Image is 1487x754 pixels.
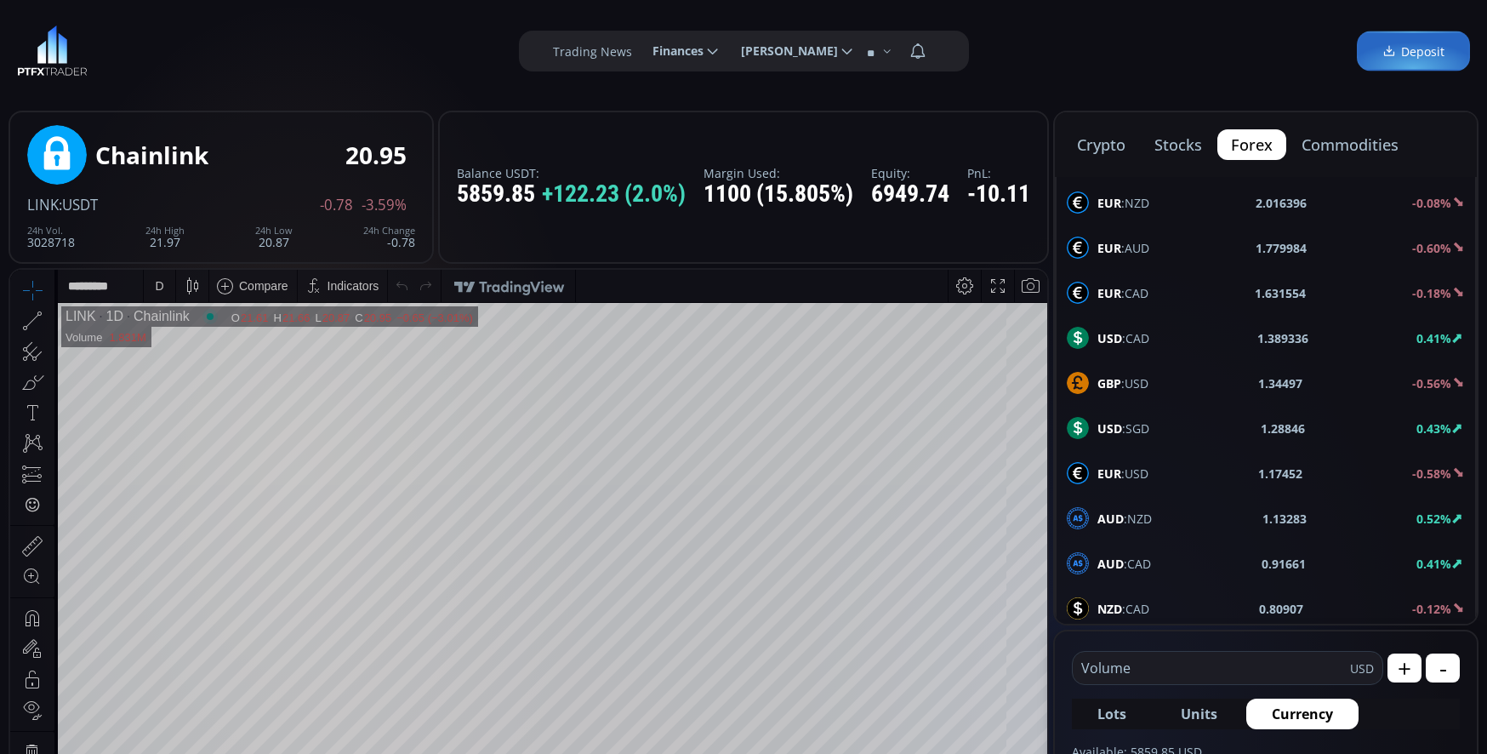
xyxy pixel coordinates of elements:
div: 20.87 [312,42,340,54]
b: EUR [1097,195,1121,211]
b: 1.34497 [1258,374,1302,392]
span: Currency [1272,704,1333,724]
label: Equity: [871,167,949,180]
b: EUR [1097,285,1121,301]
div: LINK [55,39,86,54]
div: H [264,42,272,54]
b: -0.18% [1412,285,1451,301]
b: 1.631554 [1255,284,1306,302]
b: 1.17452 [1258,465,1302,483]
b: 2.016396 [1256,194,1307,212]
label: PnL: [967,167,1030,180]
b: -0.58% [1412,466,1451,482]
div: -10.11 [967,181,1030,208]
b: 1.779984 [1256,239,1307,257]
div: Chainlink [113,39,179,54]
b: 1.28846 [1261,420,1305,437]
span: [PERSON_NAME] [729,34,838,68]
div: 20.95 [345,142,407,169]
span: :CAD [1097,329,1149,347]
div: 1100 (15.805%) [704,181,853,208]
div: Chainlink [95,142,208,169]
div: −0.65 (−3.01%) [386,42,463,54]
button: commodities [1288,129,1412,160]
b: 0.41% [1416,556,1451,572]
b: 0.91661 [1262,555,1306,573]
b: USD [1097,420,1122,437]
div: 1.831M [99,61,135,74]
label: Trading News [553,43,632,60]
div: O [221,42,231,54]
b: 1.13283 [1262,510,1307,528]
b: GBP [1097,375,1121,391]
span: :CAD [1097,555,1151,573]
span: :NZD [1097,194,1149,212]
label: Margin Used: [704,167,853,180]
a: Deposit [1357,31,1470,71]
div: 20.95 [354,42,382,54]
button: forex [1217,129,1286,160]
span: :SGD [1097,420,1149,437]
div: 3028718 [27,226,75,248]
div: 24h High [145,226,185,236]
button: - [1426,654,1460,683]
div: Hide Drawings Toolbar [39,697,47,720]
b: EUR [1097,240,1121,256]
b: 1.389336 [1257,329,1308,347]
span: -0.78 [320,197,353,213]
span: :USD [1097,465,1148,483]
div: 1D [86,39,113,54]
div: Indicators [317,9,369,23]
button: Units [1155,699,1243,729]
div: D [145,9,153,23]
b: -0.08% [1412,195,1451,211]
span: -3.59% [362,197,407,213]
div: Volume [55,61,92,74]
button: crypto [1063,129,1139,160]
span: USD [1350,660,1374,677]
b: AUD [1097,556,1124,572]
span: +122.23 (2.0%) [542,181,686,208]
div: 21.97 [145,226,185,248]
span: Finances [641,34,704,68]
b: 0.80907 [1259,600,1303,618]
div:  [15,227,29,243]
div: 5859.85 [457,181,686,208]
div: 21.61 [231,42,259,54]
span: LINK [27,195,59,214]
span: Units [1181,704,1217,724]
div: L [305,42,311,54]
span: Lots [1097,704,1126,724]
div: 24h Low [255,226,293,236]
button: + [1387,654,1421,683]
button: stocks [1141,129,1216,160]
b: NZD [1097,601,1122,617]
b: -0.60% [1412,240,1451,256]
img: LOGO [17,26,88,77]
span: :USDT [59,195,98,214]
b: -0.56% [1412,375,1451,391]
div: 20.87 [255,226,293,248]
b: AUD [1097,511,1124,527]
b: 0.43% [1416,420,1451,437]
div: Compare [229,9,278,23]
label: Balance USDT: [457,167,686,180]
div: 24h Change [363,226,415,236]
span: :NZD [1097,510,1152,528]
span: :CAD [1097,600,1149,618]
span: Deposit [1382,43,1444,60]
span: :USD [1097,374,1148,392]
div: -0.78 [363,226,415,248]
b: EUR [1097,466,1121,482]
button: Lots [1072,699,1152,729]
b: 0.52% [1416,511,1451,527]
span: :CAD [1097,284,1148,302]
span: :AUD [1097,239,1149,257]
div: 24h Vol. [27,226,75,236]
b: -0.12% [1412,601,1451,617]
b: USD [1097,330,1122,346]
div: Market open [192,39,208,54]
div: C [345,42,353,54]
div: 6949.74 [871,181,949,208]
